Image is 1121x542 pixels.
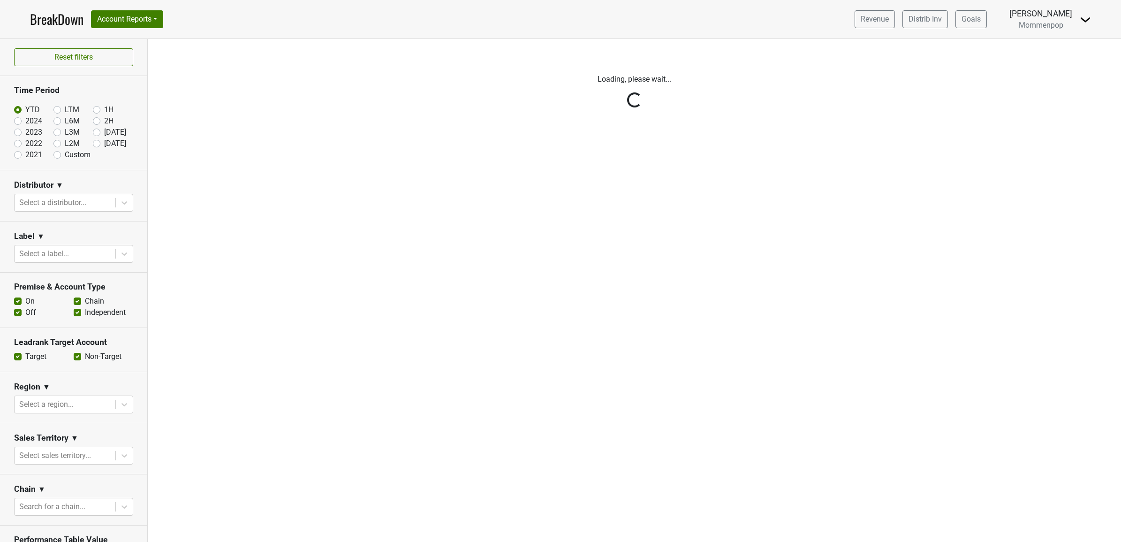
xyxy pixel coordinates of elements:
p: Loading, please wait... [374,74,895,85]
button: Account Reports [91,10,163,28]
a: Revenue [855,10,895,28]
div: [PERSON_NAME] [1009,8,1072,20]
a: Goals [955,10,987,28]
span: Mommenpop [1019,21,1063,30]
img: Dropdown Menu [1080,14,1091,25]
a: BreakDown [30,9,83,29]
a: Distrib Inv [902,10,948,28]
